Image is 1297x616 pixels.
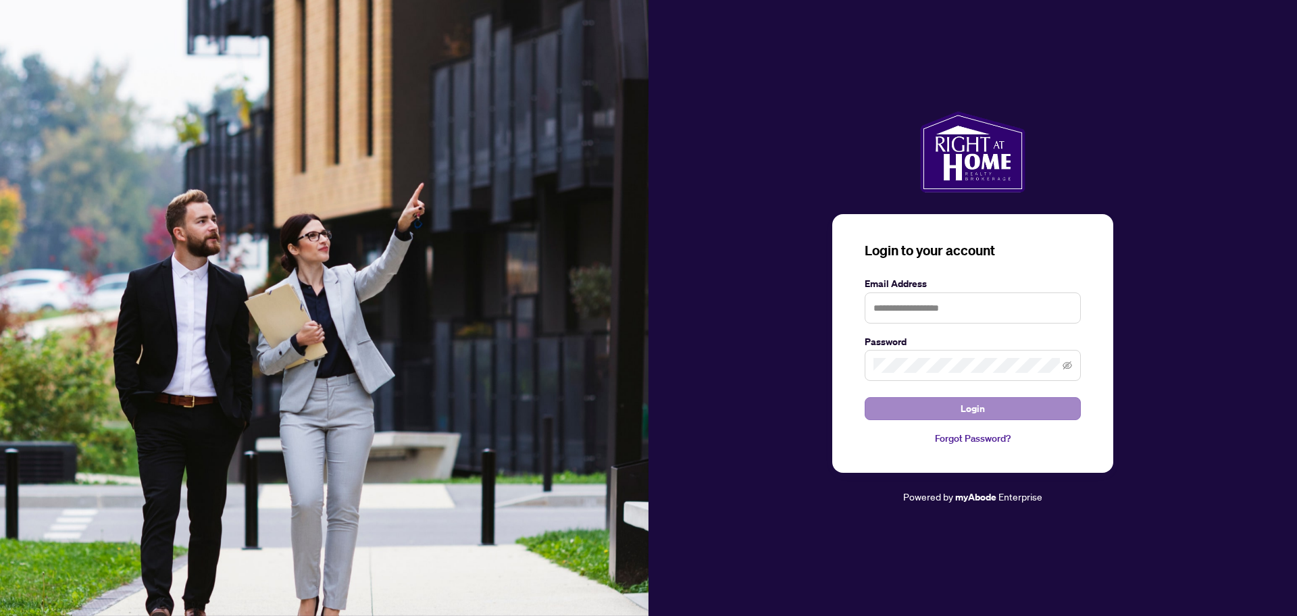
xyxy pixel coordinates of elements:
[865,397,1081,420] button: Login
[903,490,953,503] span: Powered by
[1063,361,1072,370] span: eye-invisible
[920,111,1025,192] img: ma-logo
[865,431,1081,446] a: Forgot Password?
[961,398,985,419] span: Login
[955,490,996,505] a: myAbode
[865,241,1081,260] h3: Login to your account
[865,276,1081,291] label: Email Address
[865,334,1081,349] label: Password
[998,490,1042,503] span: Enterprise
